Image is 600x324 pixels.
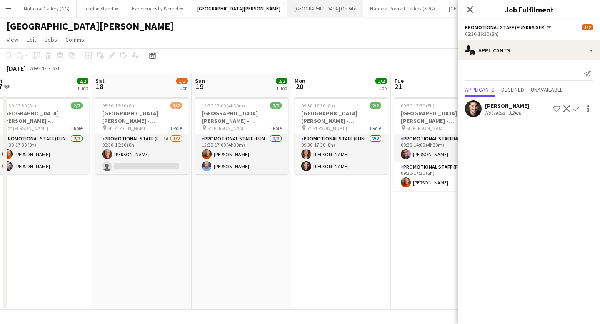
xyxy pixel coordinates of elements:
div: BST [52,65,60,71]
app-card-role: Promotional Staff (Fundraiser)2/212:30-17:00 (4h30m)[PERSON_NAME][PERSON_NAME] [195,134,288,174]
button: National Portrait Gallery (NPG) [363,0,442,17]
app-card-role: Promotional Staff (Fundraiser)1/109:30-17:30 (8h)[PERSON_NAME] [394,162,487,191]
span: Mon [295,77,305,85]
span: 1/2 [170,102,182,109]
span: Unavailable [531,87,563,92]
span: St [PERSON_NAME] [406,125,447,131]
span: 2/2 [375,78,387,84]
app-card-role: Promotional Staffing (Promotional Staff)1/109:30-14:00 (4h30m)[PERSON_NAME] [394,134,487,162]
div: Not rated [485,110,507,116]
span: 1/2 [176,78,188,84]
button: Promotional Staff (Fundraiser) [465,24,552,30]
h3: Job Fulfilment [458,4,600,15]
a: View [3,34,22,45]
span: 2/2 [270,102,282,109]
span: Declined [501,87,524,92]
h3: [GEOGRAPHIC_DATA][PERSON_NAME] - Fundraising [295,110,388,125]
span: Tue [394,77,404,85]
span: 09:30-17:30 (8h) [401,102,435,109]
h3: [GEOGRAPHIC_DATA][PERSON_NAME] - Fundraising [95,110,189,125]
div: 1 Job [77,85,88,91]
span: Comms [65,36,84,43]
span: 1 Role [70,125,82,131]
h3: [GEOGRAPHIC_DATA][PERSON_NAME] - Fundraising [394,110,487,125]
span: Sat [95,77,105,85]
span: 2/2 [370,102,381,109]
div: 1 Job [276,85,287,91]
button: [GEOGRAPHIC_DATA] On Site [287,0,363,17]
div: Applicants [458,40,600,60]
span: Week 42 [27,65,48,71]
button: London Standby [77,0,125,17]
div: 08:30-16:30 (8h) [465,31,593,37]
app-job-card: 08:30-16:30 (8h)1/2[GEOGRAPHIC_DATA][PERSON_NAME] - Fundraising St [PERSON_NAME]1 RolePromotional... [95,97,189,174]
button: National Gallery (NG) [17,0,77,17]
app-job-card: 09:30-17:30 (8h)2/2[GEOGRAPHIC_DATA][PERSON_NAME] - Fundraising St [PERSON_NAME]2 RolesPromotiona... [394,97,487,191]
span: Jobs [45,36,57,43]
h1: [GEOGRAPHIC_DATA][PERSON_NAME] [7,20,174,32]
span: 09:30-17:30 (8h) [2,102,36,109]
span: St [PERSON_NAME] [207,125,247,131]
span: 09:30-17:30 (8h) [301,102,335,109]
span: 21 [393,82,404,91]
div: 3.2km [507,110,523,116]
span: 1 Role [170,125,182,131]
span: Promotional Staff (Fundraiser) [465,24,546,30]
span: 19 [194,82,205,91]
a: Edit [23,34,40,45]
span: St [PERSON_NAME] [8,125,48,131]
span: 1/2 [582,24,593,30]
span: Applicants [465,87,495,92]
span: Edit [27,36,36,43]
h3: [GEOGRAPHIC_DATA][PERSON_NAME] - Fundraising [195,110,288,125]
span: St [PERSON_NAME] [107,125,148,131]
div: [DATE] [7,64,26,72]
button: [GEOGRAPHIC_DATA] ([GEOGRAPHIC_DATA]) [442,0,552,17]
span: 20 [293,82,305,91]
span: Sun [195,77,205,85]
button: Experiences by Wembley [125,0,190,17]
span: 1 Role [270,125,282,131]
button: [GEOGRAPHIC_DATA][PERSON_NAME] [190,0,287,17]
span: 2/2 [276,78,287,84]
div: 1 Job [376,85,387,91]
app-job-card: 09:30-17:30 (8h)2/2[GEOGRAPHIC_DATA][PERSON_NAME] - Fundraising St [PERSON_NAME]1 RolePromotional... [295,97,388,174]
app-card-role: Promotional Staff (Fundraiser)1A1/208:30-16:30 (8h)[PERSON_NAME] [95,134,189,174]
app-job-card: 12:30-17:00 (4h30m)2/2[GEOGRAPHIC_DATA][PERSON_NAME] - Fundraising St [PERSON_NAME]1 RolePromotio... [195,97,288,174]
a: Jobs [41,34,60,45]
div: [PERSON_NAME] [485,102,529,110]
span: 2/2 [77,78,88,84]
span: 12:30-17:00 (4h30m) [202,102,245,109]
span: St [PERSON_NAME] [307,125,347,131]
div: 1 Job [177,85,187,91]
span: 2/2 [71,102,82,109]
span: 1 Role [369,125,381,131]
a: Comms [62,34,87,45]
span: View [7,36,18,43]
span: 08:30-16:30 (8h) [102,102,136,109]
span: 18 [94,82,105,91]
app-card-role: Promotional Staff (Fundraiser)2/209:30-17:30 (8h)[PERSON_NAME][PERSON_NAME] [295,134,388,174]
